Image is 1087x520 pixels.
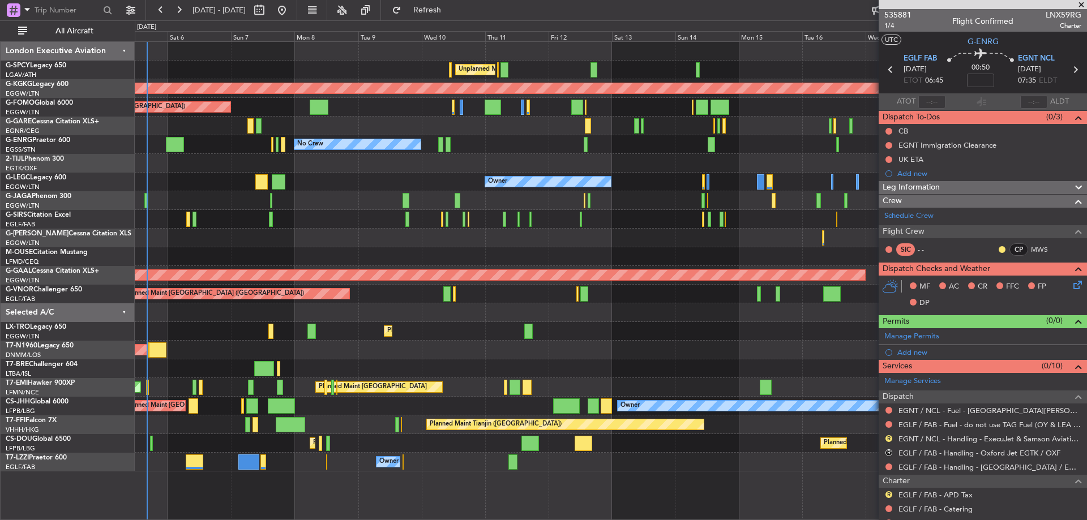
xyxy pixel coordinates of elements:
[6,388,39,397] a: LFMN/NCE
[802,31,866,41] div: Tue 16
[6,444,35,453] a: LFPB/LBG
[6,193,71,200] a: G-JAGAPhenom 300
[6,276,40,285] a: EGGW/LTN
[898,504,973,514] a: EGLF / FAB - Catering
[1038,281,1046,293] span: FP
[485,31,549,41] div: Thu 11
[620,397,640,414] div: Owner
[1018,75,1036,87] span: 07:35
[904,75,922,87] span: ETOT
[6,454,67,461] a: T7-LZZIPraetor 600
[319,379,427,396] div: Planned Maint [GEOGRAPHIC_DATA]
[459,61,642,78] div: Unplanned Maint [GEOGRAPHIC_DATA] ([PERSON_NAME] Intl)
[612,31,675,41] div: Sat 13
[952,15,1013,27] div: Flight Confirmed
[883,390,914,403] span: Dispatch
[6,156,64,162] a: 2-TIJLPhenom 300
[898,126,908,136] div: CB
[422,31,485,41] div: Wed 10
[883,181,940,194] span: Leg Information
[6,174,30,181] span: G-LEGC
[919,281,930,293] span: MF
[6,436,71,442] a: CS-DOUGlobal 6500
[126,285,304,302] div: Planned Maint [GEOGRAPHIC_DATA] ([GEOGRAPHIC_DATA])
[883,475,910,488] span: Charter
[898,490,973,500] a: EGLF / FAB - APD Tax
[6,89,40,98] a: EGGW/LTN
[297,136,323,153] div: No Crew
[6,417,57,424] a: T7-FFIFalcon 7X
[1018,64,1041,75] span: [DATE]
[6,324,30,330] span: LX-TRO
[885,449,892,456] button: R
[883,263,990,276] span: Dispatch Checks and Weather
[881,35,901,45] button: UTC
[231,31,294,41] div: Sun 7
[294,31,358,41] div: Mon 8
[6,81,69,88] a: G-KGKGLegacy 600
[6,108,40,117] a: EGGW/LTN
[6,463,35,471] a: EGLF/FAB
[6,183,40,191] a: EGGW/LTN
[379,453,399,470] div: Owner
[6,249,33,256] span: M-OUSE
[6,137,32,144] span: G-ENRG
[192,5,246,15] span: [DATE] - [DATE]
[6,71,36,79] a: LGAV/ATH
[6,398,30,405] span: CS-JHH
[137,23,156,32] div: [DATE]
[6,145,36,154] a: EGSS/STN
[968,36,999,48] span: G-ENRG
[884,21,911,31] span: 1/4
[6,417,25,424] span: T7-FFI
[6,127,40,135] a: EGNR/CEG
[6,62,66,69] a: G-SPCYLegacy 650
[6,351,41,359] a: DNMM/LOS
[897,96,915,108] span: ATOT
[898,154,923,164] div: UK ETA
[6,380,28,386] span: T7-EMI
[6,249,88,256] a: M-OUSECitation Mustang
[6,361,29,368] span: T7-BRE
[6,286,33,293] span: G-VNOR
[883,360,912,373] span: Services
[919,298,930,309] span: DP
[6,398,69,405] a: CS-JHHGlobal 6000
[6,454,29,461] span: T7-LZZI
[6,118,32,125] span: G-GARE
[6,342,74,349] a: T7-N1960Legacy 650
[1031,244,1056,255] a: MWS
[1042,360,1063,372] span: (0/10)
[6,332,40,341] a: EGGW/LTN
[35,2,100,19] input: Trip Number
[6,239,40,247] a: EGGW/LTN
[1009,243,1028,256] div: CP
[6,436,32,442] span: CS-DOU
[6,174,66,181] a: G-LEGCLegacy 600
[904,64,927,75] span: [DATE]
[898,406,1081,415] a: EGNT / NCL - Fuel - [GEOGRAPHIC_DATA][PERSON_NAME] Fuel EGNT / NCL
[6,380,75,386] a: T7-EMIHawker 900XP
[6,81,32,88] span: G-KGKG
[897,347,1081,357] div: Add new
[896,243,915,256] div: SIC
[918,95,945,109] input: --:--
[978,281,987,293] span: CR
[1046,111,1063,123] span: (0/3)
[6,426,39,434] a: VHHH/HKG
[168,31,231,41] div: Sat 6
[6,100,73,106] a: G-FOMOGlobal 6000
[6,164,37,173] a: EGTK/OXF
[488,173,507,190] div: Owner
[404,6,451,14] span: Refresh
[898,434,1081,444] a: EGNT / NCL - Handling - ExecuJet & Samson Aviation Services [GEOGRAPHIC_DATA] / NCL
[884,210,934,222] a: Schedule Crew
[1039,75,1057,87] span: ELDT
[898,462,1081,472] a: EGLF / FAB - Handling - [GEOGRAPHIC_DATA] / EGLF / FAB
[1046,21,1081,31] span: Charter
[866,31,929,41] div: Wed 17
[884,376,941,387] a: Manage Services
[883,225,925,238] span: Flight Crew
[1046,315,1063,326] span: (0/0)
[6,230,69,237] span: G-[PERSON_NAME]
